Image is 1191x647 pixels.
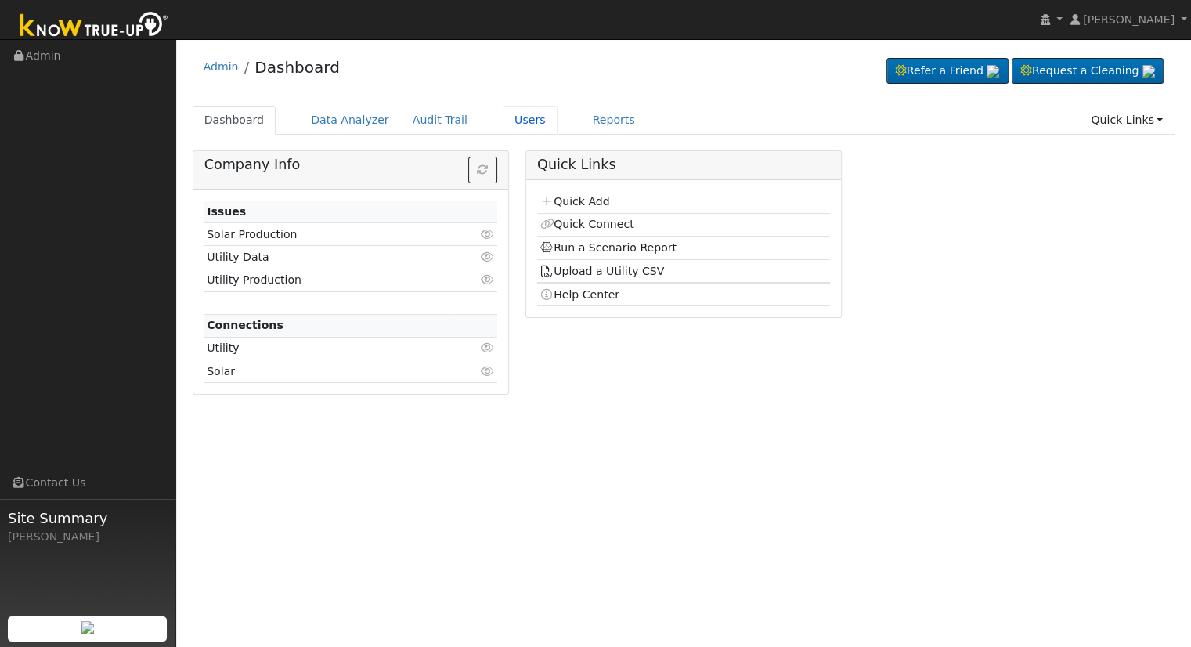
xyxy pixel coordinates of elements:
strong: Connections [207,319,283,331]
img: Know True-Up [12,9,176,44]
a: Request a Cleaning [1012,58,1164,85]
a: Dashboard [193,106,276,135]
a: Upload a Utility CSV [540,265,664,277]
span: [PERSON_NAME] [1083,13,1175,26]
img: retrieve [987,65,999,78]
span: Site Summary [8,508,168,529]
a: Refer a Friend [886,58,1009,85]
td: Utility Data [204,246,450,269]
i: Click to view [481,251,495,262]
td: Utility Production [204,269,450,291]
a: Run a Scenario Report [540,241,677,254]
i: Click to view [481,274,495,285]
h5: Company Info [204,157,497,173]
a: Reports [581,106,647,135]
h5: Quick Links [537,157,830,173]
a: Help Center [540,288,619,301]
img: retrieve [1142,65,1155,78]
a: Users [503,106,558,135]
a: Dashboard [254,58,340,77]
img: retrieve [81,621,94,634]
div: [PERSON_NAME] [8,529,168,545]
strong: Issues [207,205,246,218]
td: Utility [204,337,450,360]
a: Quick Add [540,195,609,208]
a: Quick Connect [540,218,633,230]
td: Solar Production [204,223,450,246]
a: Quick Links [1079,106,1175,135]
i: Click to view [481,229,495,240]
i: Click to view [481,366,495,377]
a: Audit Trail [401,106,479,135]
a: Admin [204,60,239,73]
i: Click to view [481,342,495,353]
a: Data Analyzer [299,106,401,135]
td: Solar [204,360,450,383]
